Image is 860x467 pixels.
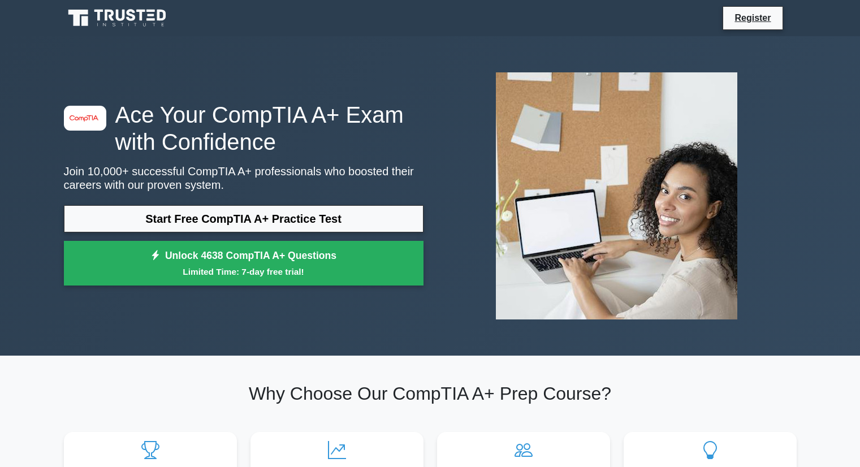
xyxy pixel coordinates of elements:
a: Start Free CompTIA A+ Practice Test [64,205,423,232]
a: Register [728,11,777,25]
small: Limited Time: 7-day free trial! [78,265,409,278]
h1: Ace Your CompTIA A+ Exam with Confidence [64,101,423,155]
a: Unlock 4638 CompTIA A+ QuestionsLimited Time: 7-day free trial! [64,241,423,286]
p: Join 10,000+ successful CompTIA A+ professionals who boosted their careers with our proven system. [64,165,423,192]
h2: Why Choose Our CompTIA A+ Prep Course? [64,383,797,404]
